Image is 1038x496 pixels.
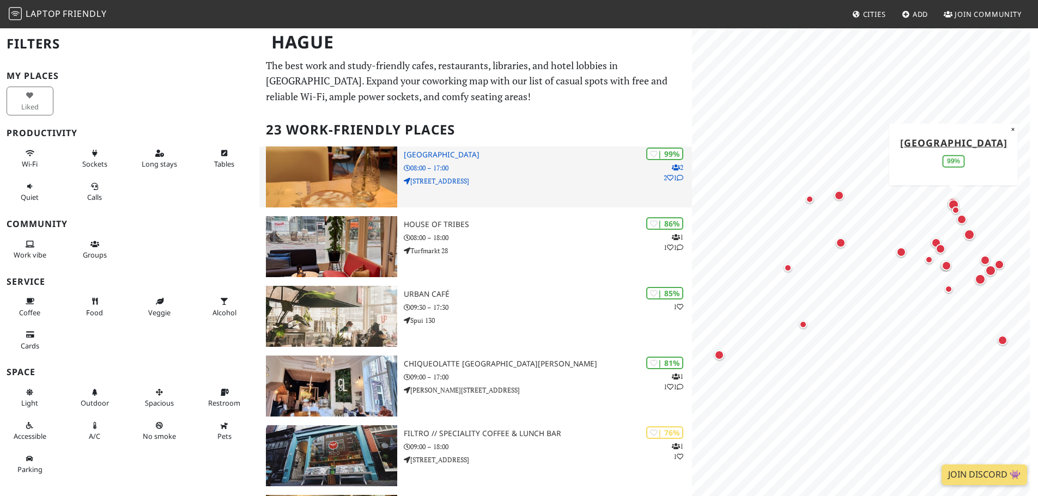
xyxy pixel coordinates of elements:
[646,357,683,369] div: | 81%
[646,148,683,160] div: | 99%
[145,398,174,408] span: Spacious
[945,199,967,221] div: Map marker
[71,235,118,264] button: Groups
[404,290,692,299] h3: Urban Café
[7,277,253,287] h3: Service
[777,257,799,279] div: Map marker
[21,398,38,408] span: Natural light
[213,308,236,317] span: Alcohol
[708,344,730,366] div: Map marker
[214,159,234,169] span: Work-friendly tables
[81,398,109,408] span: Outdoor area
[942,192,964,213] div: Map marker
[938,278,960,300] div: Map marker
[404,442,692,452] p: 09:00 – 18:00
[672,441,683,462] p: 1 1
[63,8,106,20] span: Friendly
[22,159,38,169] span: Stable Wi-Fi
[404,359,692,369] h3: Chiqueolatte [GEOGRAPHIC_DATA][PERSON_NAME]
[7,144,53,173] button: Wi-Fi
[89,431,100,441] span: Air conditioned
[404,163,692,173] p: 08:00 – 17:00
[83,250,107,260] span: Group tables
[217,431,232,441] span: Pet friendly
[259,216,692,277] a: House of Tribes | 86% 111 House of Tribes 08:00 – 18:00 Turfmarkt 28
[969,268,991,290] div: Map marker
[404,246,692,256] p: Turfmarkt 28
[404,372,692,382] p: 09:00 – 17:00
[86,308,103,317] span: Food
[71,292,118,321] button: Food
[939,4,1026,24] a: Join Community
[19,308,40,317] span: Coffee
[7,177,53,206] button: Quiet
[71,144,118,173] button: Sockets
[136,292,183,321] button: Veggie
[404,315,692,326] p: Spui 130
[404,176,692,186] p: [STREET_ADDRESS]
[404,150,692,160] h3: [GEOGRAPHIC_DATA]
[21,192,39,202] span: Quiet
[7,219,253,229] h3: Community
[943,155,964,167] div: 99%
[14,250,46,260] span: People working
[208,398,240,408] span: Restroom
[266,216,397,277] img: House of Tribes
[664,232,683,253] p: 1 1 1
[913,9,928,19] span: Add
[848,4,890,24] a: Cities
[136,383,183,412] button: Spacious
[87,192,102,202] span: Video/audio calls
[17,464,43,474] span: Parking
[1008,123,1018,135] button: Close popup
[900,136,1007,149] a: [GEOGRAPHIC_DATA]
[951,209,973,230] div: Map marker
[142,159,177,169] span: Long stays
[404,385,692,395] p: [PERSON_NAME][STREET_ADDRESS]
[71,417,118,445] button: A/C
[7,235,53,264] button: Work vibe
[7,367,253,377] h3: Space
[828,185,850,206] div: Map marker
[266,356,397,417] img: Chiqueolatte Den Haag
[897,4,933,24] a: Add
[71,383,118,412] button: Outdoor
[664,371,683,392] p: 1 1 1
[955,9,1022,19] span: Join Community
[890,241,912,263] div: Map marker
[201,144,248,173] button: Tables
[404,220,692,229] h3: House of Tribes
[148,308,171,317] span: Veggie
[143,431,176,441] span: Smoke free
[21,341,39,351] span: Credit cards
[799,188,821,210] div: Map marker
[930,238,951,260] div: Map marker
[404,232,692,243] p: 08:00 – 18:00
[136,144,183,173] button: Long stays
[259,146,692,207] a: Barista Cafe Frederikstraat | 99% 221 [GEOGRAPHIC_DATA] 08:00 – 17:00 [STREET_ADDRESS]
[958,224,980,246] div: Map marker
[664,162,683,183] p: 2 2 1
[201,417,248,445] button: Pets
[266,113,685,146] h2: 23 Work-Friendly Places
[259,286,692,347] a: Urban Café | 85% 1 Urban Café 09:30 – 17:30 Spui 130
[266,146,397,207] img: Barista Cafe Frederikstraat
[992,329,1013,351] div: Map marker
[404,455,692,465] p: [STREET_ADDRESS]
[266,286,397,347] img: Urban Café
[136,417,183,445] button: No smoke
[7,383,53,412] button: Light
[7,71,253,81] h3: My Places
[646,287,683,299] div: | 85%
[646,217,683,230] div: | 86%
[14,431,46,441] span: Accessible
[266,425,397,486] img: Filtro // Speciality Coffee & Lunch Bar
[259,356,692,417] a: Chiqueolatte Den Haag | 81% 111 Chiqueolatte [GEOGRAPHIC_DATA][PERSON_NAME] 09:00 – 17:00 [PERSON...
[7,450,53,479] button: Parking
[7,326,53,354] button: Cards
[259,425,692,486] a: Filtro // Speciality Coffee & Lunch Bar | 76% 11 Filtro // Speciality Coffee & Lunch Bar 09:00 – ...
[863,9,886,19] span: Cities
[925,232,947,254] div: Map marker
[82,159,107,169] span: Power sockets
[7,417,53,445] button: Accessible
